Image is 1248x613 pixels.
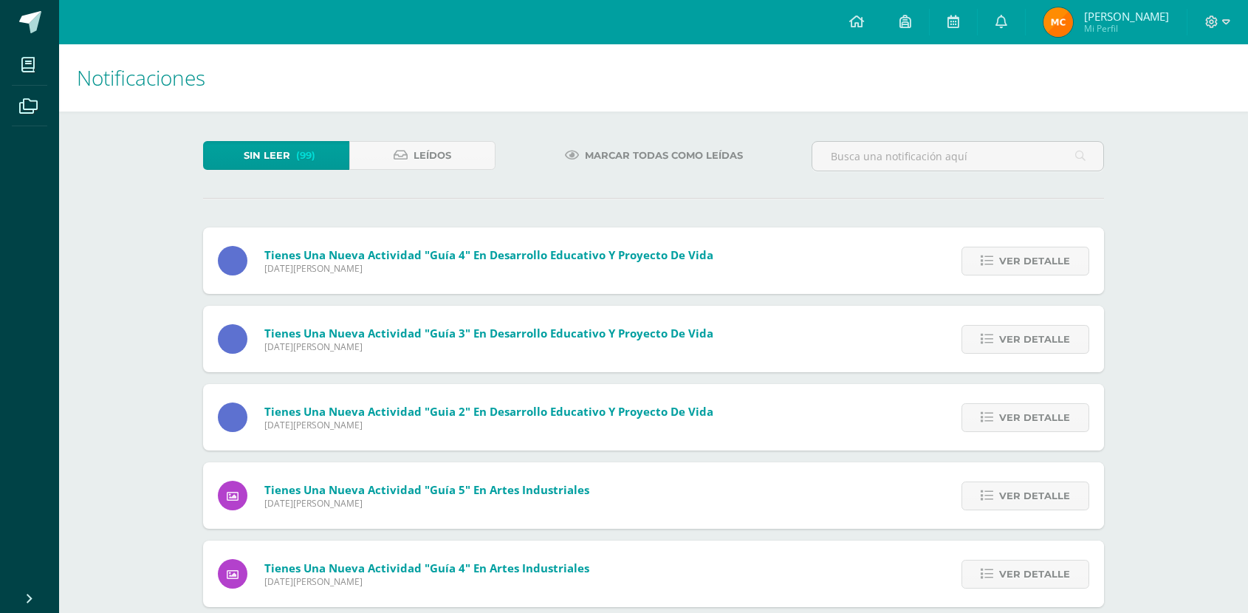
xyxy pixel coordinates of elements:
span: Tienes una nueva actividad "Guía 4" En Artes Industriales [264,561,589,575]
span: Ver detalle [999,326,1070,353]
img: 7cf7247d9a1789c4c95849e5e07160ff.png [1043,7,1073,37]
span: [DATE][PERSON_NAME] [264,497,589,510]
a: Marcar todas como leídas [546,141,761,170]
span: [PERSON_NAME] [1084,9,1169,24]
span: Notificaciones [77,64,205,92]
span: Ver detalle [999,482,1070,510]
span: [DATE][PERSON_NAME] [264,262,713,275]
span: Ver detalle [999,247,1070,275]
span: Marcar todas como leídas [585,142,743,169]
span: Tienes una nueva actividad "Guía 5" En Artes Industriales [264,482,589,497]
a: Sin leer(99) [203,141,349,170]
span: (99) [296,142,315,169]
span: [DATE][PERSON_NAME] [264,575,589,588]
span: Tienes una nueva actividad "Guía 3" En Desarrollo Educativo y Proyecto de Vida [264,326,713,340]
a: Leídos [349,141,496,170]
span: Ver detalle [999,404,1070,431]
span: Sin leer [244,142,290,169]
span: Ver detalle [999,561,1070,588]
span: Leídos [414,142,451,169]
span: [DATE][PERSON_NAME] [264,419,713,431]
span: [DATE][PERSON_NAME] [264,340,713,353]
span: Tienes una nueva actividad "Guía 4" En Desarrollo Educativo y Proyecto de Vida [264,247,713,262]
span: Mi Perfil [1084,22,1169,35]
input: Busca una notificación aquí [812,142,1103,171]
span: Tienes una nueva actividad "Guia 2" En Desarrollo Educativo y Proyecto de Vida [264,404,713,419]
